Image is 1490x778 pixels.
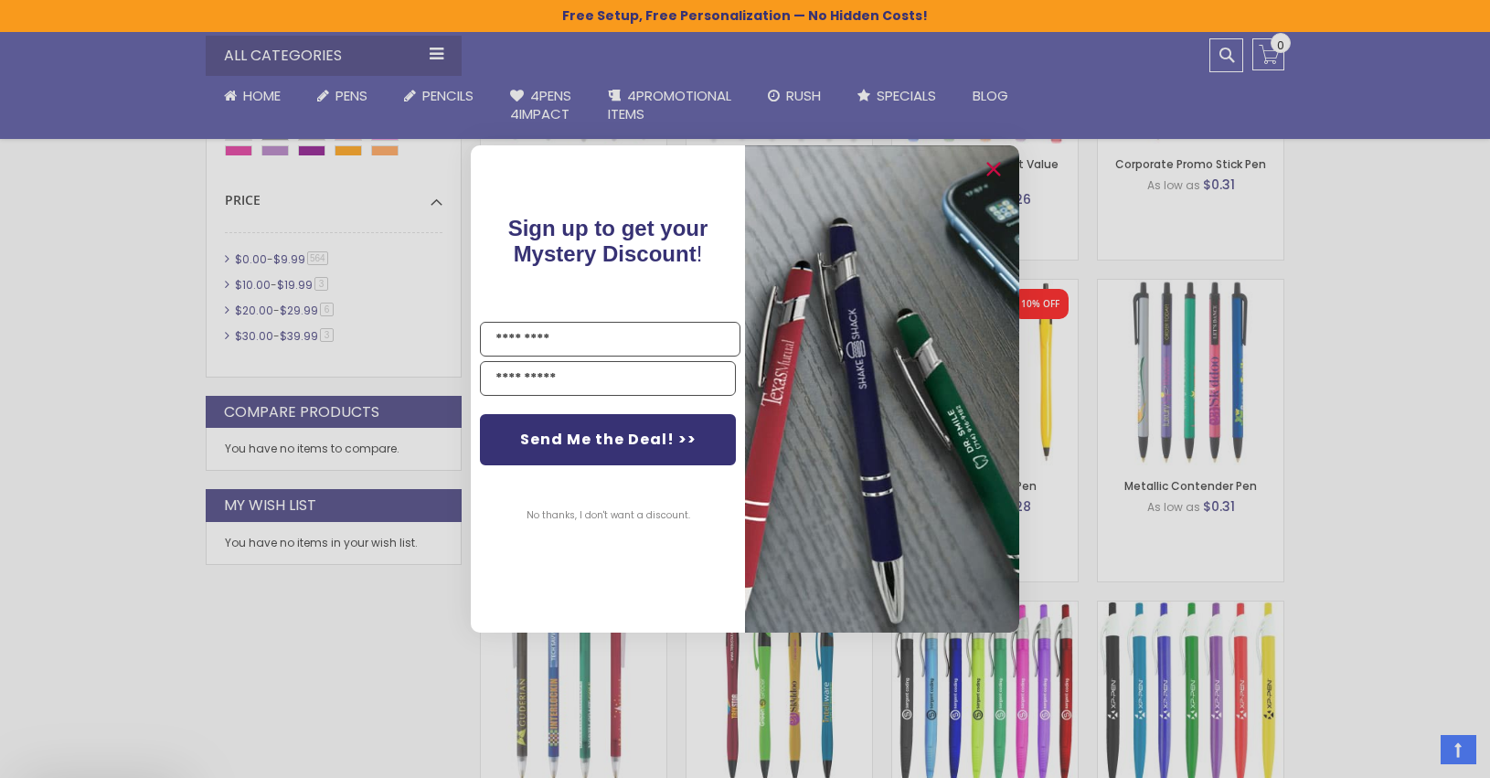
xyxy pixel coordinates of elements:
[508,216,708,266] span: !
[480,414,736,465] button: Send Me the Deal! >>
[745,145,1019,633] img: pop-up-image
[979,155,1008,184] button: Close dialog
[508,216,708,266] span: Sign up to get your Mystery Discount
[517,493,699,538] button: No thanks, I don't want a discount.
